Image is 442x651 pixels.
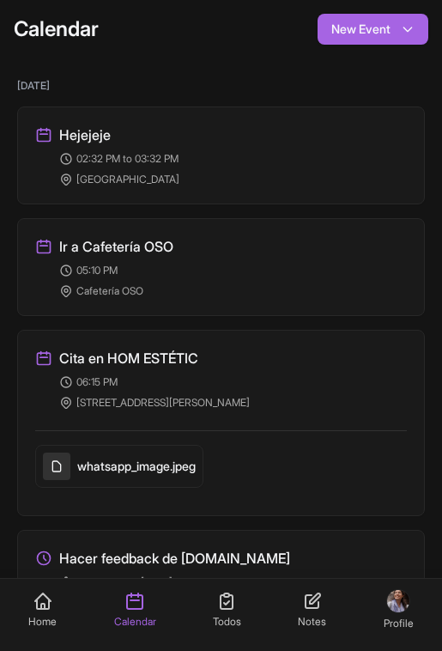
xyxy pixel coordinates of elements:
[35,548,407,596] a: Edit Hacer feedback de psicólogos.gt
[384,617,414,630] span: Profile
[59,548,290,569] h3: Hacer feedback de [DOMAIN_NAME]
[35,348,407,410] a: Cita en HOM ESTÉTIC 06:15 PM [STREET_ADDRESS][PERSON_NAME]
[59,236,173,257] h3: Ir a Cafetería OSO
[76,396,250,410] span: [STREET_ADDRESS][PERSON_NAME]
[35,236,407,298] a: Ir a Cafetería OSO 05:10 PM Cafetería OSO
[59,348,198,368] h3: Cita en HOM ESTÉTIC
[77,458,196,475] h5: whatsapp_image.jpeg
[35,445,203,498] a: whatsapp_image.jpeg
[76,375,118,389] span: 06:15 PM
[76,152,179,166] span: 02:32 PM to 03:32 PM
[59,125,111,145] h3: Hejejeje
[114,591,156,629] a: Calendar
[298,591,326,629] a: Notes
[35,125,407,186] a: Hejejeje 02:32 PM to 03:32 PM [GEOGRAPHIC_DATA]
[28,591,57,629] a: Home
[384,589,414,630] a: Profile
[298,615,326,629] span: Notes
[213,615,241,629] span: Todos
[318,14,428,45] button: New Event
[213,591,241,629] a: Todos
[76,264,118,277] span: 05:10 PM
[386,589,410,613] img: IMG_7956.png
[28,615,57,629] span: Home
[76,173,179,186] span: [GEOGRAPHIC_DATA]
[14,15,99,43] h1: Calendar
[76,284,143,298] span: Cafetería OSO
[17,79,425,93] h2: [DATE]
[76,575,220,589] span: Reminding at [DATE] 09:00 AM
[114,615,156,629] span: Calendar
